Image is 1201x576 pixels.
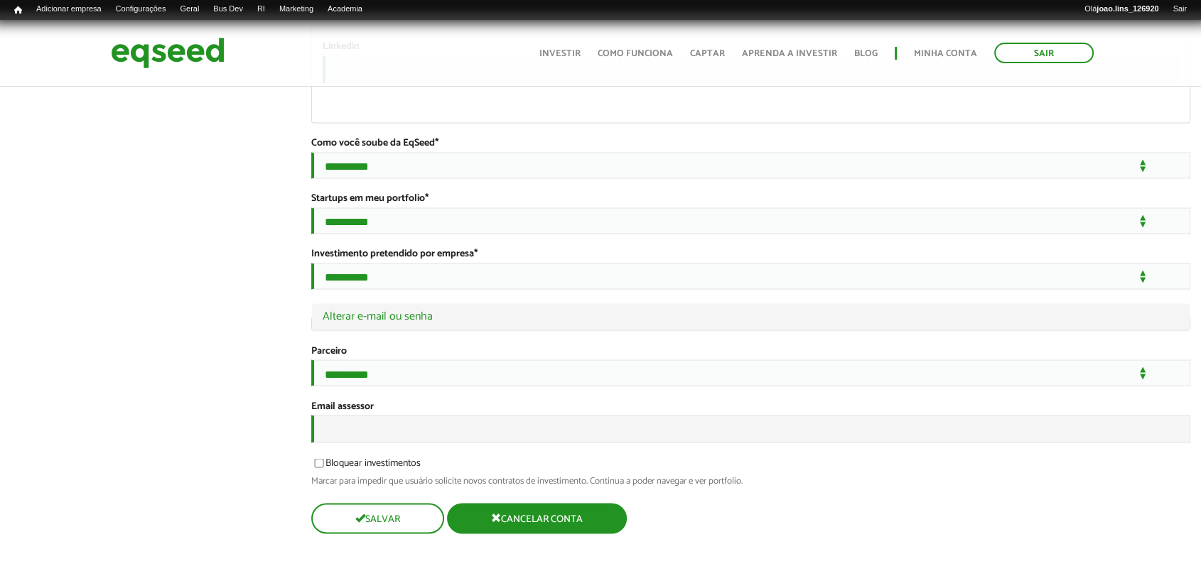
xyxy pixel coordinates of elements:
[598,49,673,58] a: Como funciona
[447,503,627,533] button: Cancelar conta
[173,4,206,15] a: Geral
[311,138,438,148] label: Como você soube da EqSeed
[311,503,444,533] button: Salvar
[323,310,1180,322] a: Alterar e-mail ou senha
[311,476,1191,485] div: Marcar para impedir que usuário solicite novos contratos de investimento. Continua a poder navega...
[311,249,478,259] label: Investimento pretendido por empresa
[311,458,421,472] label: Bloquear investimentos
[272,4,321,15] a: Marketing
[994,43,1094,63] a: Sair
[742,49,837,58] a: Aprenda a investir
[539,49,581,58] a: Investir
[435,135,438,151] span: Este campo é obrigatório.
[321,4,370,15] a: Academia
[206,4,250,15] a: Bus Dev
[109,4,173,15] a: Configurações
[29,4,109,15] a: Adicionar empresa
[474,246,478,262] span: Este campo é obrigatório.
[1077,4,1165,15] a: Olájoao.lins_126920
[854,49,878,58] a: Blog
[690,49,725,58] a: Captar
[311,194,429,204] label: Startups em meu portfolio
[311,401,374,411] label: Email assessor
[1097,4,1158,13] strong: joao.lins_126920
[1165,4,1194,15] a: Sair
[914,49,977,58] a: Minha conta
[306,458,332,467] input: Bloquear investimentos
[111,34,225,72] img: EqSeed
[311,346,347,356] label: Parceiro
[250,4,272,15] a: RI
[425,190,429,207] span: Este campo é obrigatório.
[14,5,22,15] span: Início
[7,4,29,17] a: Início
